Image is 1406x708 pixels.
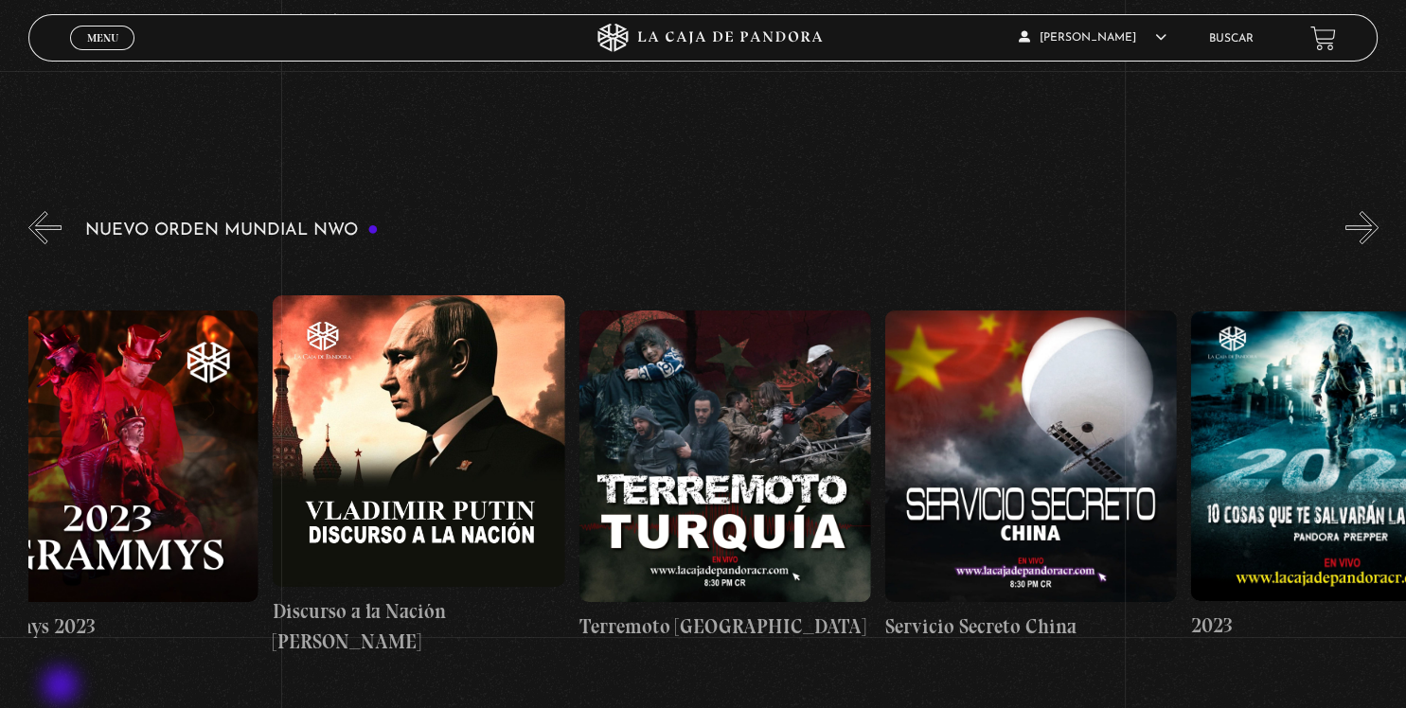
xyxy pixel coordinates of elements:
[87,32,118,44] span: Menu
[28,211,62,244] button: Previous
[1019,32,1166,44] span: [PERSON_NAME]
[579,258,871,692] a: Terremoto [GEOGRAPHIC_DATA]
[273,258,564,692] a: Discurso a la Nación [PERSON_NAME]
[273,596,564,656] h4: Discurso a la Nación [PERSON_NAME]
[1209,33,1254,44] a: Buscar
[80,48,125,62] span: Cerrar
[85,221,379,239] h3: Nuevo Orden Mundial NWO
[1345,211,1379,244] button: Next
[579,611,871,642] h4: Terremoto [GEOGRAPHIC_DATA]
[885,611,1177,642] h4: Servicio Secreto China
[1310,25,1336,50] a: View your shopping cart
[885,258,1177,692] a: Servicio Secreto China
[210,9,1243,38] p: Categorías de videos:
